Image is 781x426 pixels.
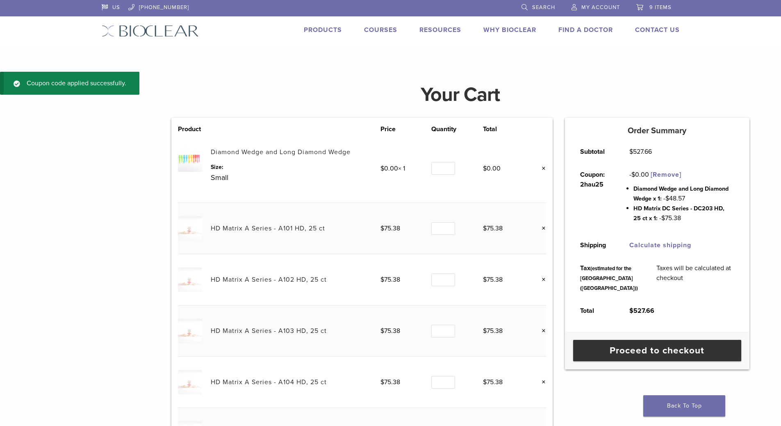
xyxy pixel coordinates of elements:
th: Price [380,124,431,134]
bdi: 75.38 [483,224,503,232]
td: - [620,163,743,234]
a: Calculate shipping [629,241,691,249]
a: Products [304,26,342,34]
span: Search [532,4,555,11]
a: Resources [419,26,461,34]
span: My Account [581,4,620,11]
a: Remove this item [535,377,546,387]
small: (estimated for the [GEOGRAPHIC_DATA] ([GEOGRAPHIC_DATA])) [580,265,638,292]
h5: Order Summary [565,126,749,136]
bdi: 75.38 [380,224,400,232]
span: $ [380,327,384,335]
span: $ [380,276,384,284]
bdi: 75.38 [380,378,400,386]
p: Small [211,171,380,184]
th: Tax [571,257,647,299]
span: $ [629,148,633,156]
span: $ [629,307,633,315]
a: Remove 2hau25 coupon [651,171,681,179]
span: $ [483,327,487,335]
bdi: 75.38 [380,276,400,284]
span: $ [483,164,487,173]
a: HD Matrix A Series - A101 HD, 25 ct [211,224,325,232]
span: 0.00 [631,171,649,179]
a: Back To Top [643,395,725,417]
dt: Size: [211,163,380,171]
bdi: 0.00 [380,164,398,173]
img: HD Matrix A Series - A104 HD, 25 ct [178,370,202,394]
bdi: 75.38 [483,327,503,335]
a: Courses [364,26,397,34]
span: HD Matrix DC Series - DC203 HD, 25 ct x 1: [633,205,724,222]
bdi: 75.38 [483,276,503,284]
th: Subtotal [571,140,620,163]
a: Contact Us [635,26,680,34]
a: Why Bioclear [483,26,536,34]
a: Remove this item [535,223,546,234]
span: $ [380,224,384,232]
img: Diamond Wedge and Long Diamond Wedge [178,147,202,171]
th: Shipping [571,234,620,257]
span: $ [483,224,487,232]
th: Coupon: 2hau25 [571,163,620,234]
span: $ [665,194,669,203]
bdi: 527.66 [629,148,652,156]
span: $ [380,164,384,173]
span: - 48.57 [663,194,685,203]
span: $ [483,276,487,284]
bdi: 0.00 [483,164,501,173]
img: Bioclear [102,25,199,37]
span: 9 items [649,4,672,11]
th: Quantity [431,124,483,134]
img: HD Matrix A Series - A101 HD, 25 ct [178,216,202,240]
span: Diamond Wedge and Long Diamond Wedge x 1: [633,185,729,202]
img: HD Matrix A Series - A103 HD, 25 ct [178,319,202,343]
a: HD Matrix A Series - A104 HD, 25 ct [211,378,327,386]
th: Product [178,124,211,134]
a: Remove this item [535,163,546,174]
a: Remove this item [535,326,546,336]
bdi: 75.38 [380,327,400,335]
a: HD Matrix A Series - A103 HD, 25 ct [211,327,327,335]
a: Remove this item [535,274,546,285]
a: HD Matrix A Series - A102 HD, 25 ct [211,276,327,284]
bdi: 75.38 [483,378,503,386]
a: Proceed to checkout [573,340,741,361]
span: $ [380,378,384,386]
bdi: 527.66 [629,307,654,315]
img: HD Matrix A Series - A102 HD, 25 ct [178,267,202,292]
h1: Your Cart [165,85,756,105]
span: $ [631,171,635,179]
a: Diamond Wedge and Long Diamond Wedge [211,148,351,156]
span: $ [483,378,487,386]
a: Find A Doctor [558,26,613,34]
th: Total [571,299,620,322]
span: $ [661,214,665,222]
span: × 1 [380,164,405,173]
td: Taxes will be calculated at checkout [647,257,743,299]
span: - 75.38 [659,214,681,222]
th: Total [483,124,524,134]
